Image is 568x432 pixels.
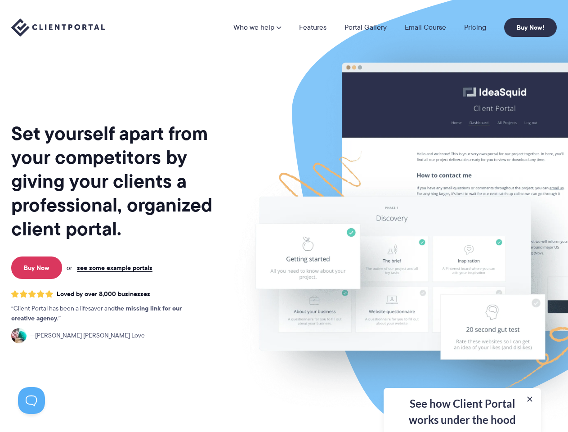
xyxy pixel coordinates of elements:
p: Client Portal has been a lifesaver and . [11,304,200,324]
a: Features [299,24,326,31]
a: Who we help [233,24,281,31]
strong: the missing link for our creative agency [11,303,182,323]
a: Email Course [405,24,446,31]
a: see some example portals [77,264,152,272]
a: Pricing [464,24,486,31]
a: Portal Gallery [344,24,387,31]
h1: Set yourself apart from your competitors by giving your clients a professional, organized client ... [11,121,229,241]
a: Buy Now [11,256,62,279]
ul: Who we help [157,46,557,244]
span: Loved by over 8,000 businesses [57,290,150,298]
span: or [67,264,72,272]
a: Buy Now! [504,18,557,37]
span: [PERSON_NAME] [PERSON_NAME] Love [30,331,145,341]
iframe: Toggle Customer Support [18,387,45,414]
